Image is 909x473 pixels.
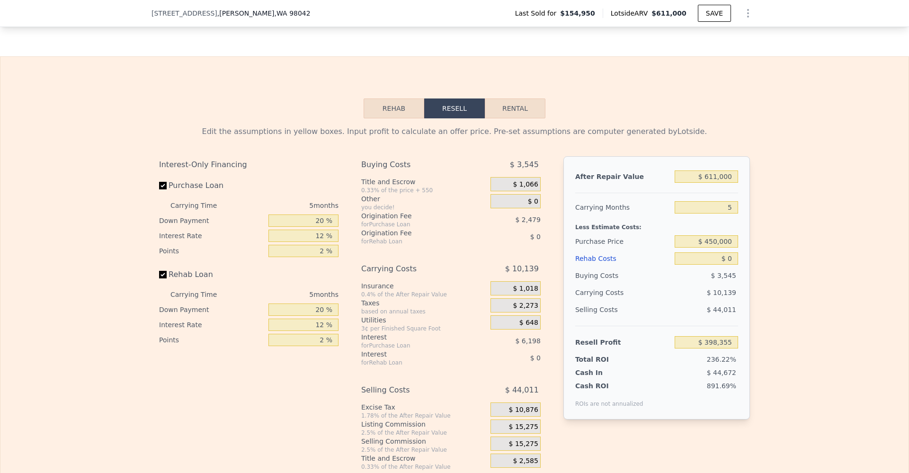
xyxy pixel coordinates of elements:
[509,440,538,448] span: $ 15,275
[530,354,541,362] span: $ 0
[575,284,634,301] div: Carrying Costs
[361,260,467,277] div: Carrying Costs
[275,9,311,17] span: , WA 98042
[159,332,265,348] div: Points
[515,9,561,18] span: Last Sold for
[707,356,736,363] span: 236.22%
[505,382,539,399] span: $ 44,011
[515,337,540,345] span: $ 6,198
[151,9,217,18] span: [STREET_ADDRESS]
[707,306,736,313] span: $ 44,011
[159,266,265,283] label: Rehab Loan
[236,287,339,302] div: 5 months
[217,9,311,18] span: , [PERSON_NAME]
[361,437,487,446] div: Selling Commission
[513,302,538,310] span: $ 2,273
[361,238,467,245] div: for Rehab Loan
[485,98,545,118] button: Rental
[711,272,736,279] span: $ 3,545
[707,289,736,296] span: $ 10,139
[361,429,487,437] div: 2.5% of the After Repair Value
[361,446,487,454] div: 2.5% of the After Repair Value
[505,260,539,277] span: $ 10,139
[361,228,467,238] div: Origination Fee
[519,319,538,327] span: $ 648
[170,198,232,213] div: Carrying Time
[236,198,339,213] div: 5 months
[361,349,467,359] div: Interest
[361,359,467,366] div: for Rehab Loan
[509,423,538,431] span: $ 15,275
[698,5,731,22] button: SAVE
[361,221,467,228] div: for Purchase Loan
[361,291,487,298] div: 0.4% of the After Repair Value
[361,308,487,315] div: based on annual taxes
[424,98,485,118] button: Resell
[361,463,487,471] div: 0.33% of the After Repair Value
[651,9,686,17] span: $611,000
[575,168,671,185] div: After Repair Value
[361,211,467,221] div: Origination Fee
[361,298,487,308] div: Taxes
[575,381,643,391] div: Cash ROI
[575,368,634,377] div: Cash In
[361,177,487,187] div: Title and Escrow
[159,126,750,137] div: Edit the assumptions in yellow boxes. Input profit to calculate an offer price. Pre-set assumptio...
[361,194,487,204] div: Other
[361,382,467,399] div: Selling Costs
[575,250,671,267] div: Rehab Costs
[575,334,671,351] div: Resell Profit
[575,267,671,284] div: Buying Costs
[159,271,167,278] input: Rehab Loan
[361,402,487,412] div: Excise Tax
[361,332,467,342] div: Interest
[170,287,232,302] div: Carrying Time
[159,243,265,259] div: Points
[361,281,487,291] div: Insurance
[611,9,651,18] span: Lotside ARV
[575,355,634,364] div: Total ROI
[560,9,595,18] span: $154,950
[575,233,671,250] div: Purchase Price
[361,315,487,325] div: Utilities
[528,197,538,206] span: $ 0
[159,228,265,243] div: Interest Rate
[510,156,539,173] span: $ 3,545
[361,342,467,349] div: for Purchase Loan
[361,325,487,332] div: 3¢ per Finished Square Foot
[707,382,736,390] span: 891.69%
[509,406,538,414] span: $ 10,876
[159,302,265,317] div: Down Payment
[159,177,265,194] label: Purchase Loan
[364,98,424,118] button: Rehab
[530,233,541,241] span: $ 0
[361,454,487,463] div: Title and Escrow
[361,187,487,194] div: 0.33% of the price + 550
[575,199,671,216] div: Carrying Months
[513,457,538,465] span: $ 2,585
[159,156,339,173] div: Interest-Only Financing
[159,213,265,228] div: Down Payment
[361,419,487,429] div: Listing Commission
[575,301,671,318] div: Selling Costs
[575,391,643,408] div: ROIs are not annualized
[707,369,736,376] span: $ 44,672
[575,216,738,233] div: Less Estimate Costs:
[361,156,467,173] div: Buying Costs
[361,204,487,211] div: you decide!
[513,180,538,189] span: $ 1,066
[159,182,167,189] input: Purchase Loan
[361,412,487,419] div: 1.78% of the After Repair Value
[739,4,757,23] button: Show Options
[513,285,538,293] span: $ 1,018
[515,216,540,223] span: $ 2,479
[159,317,265,332] div: Interest Rate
